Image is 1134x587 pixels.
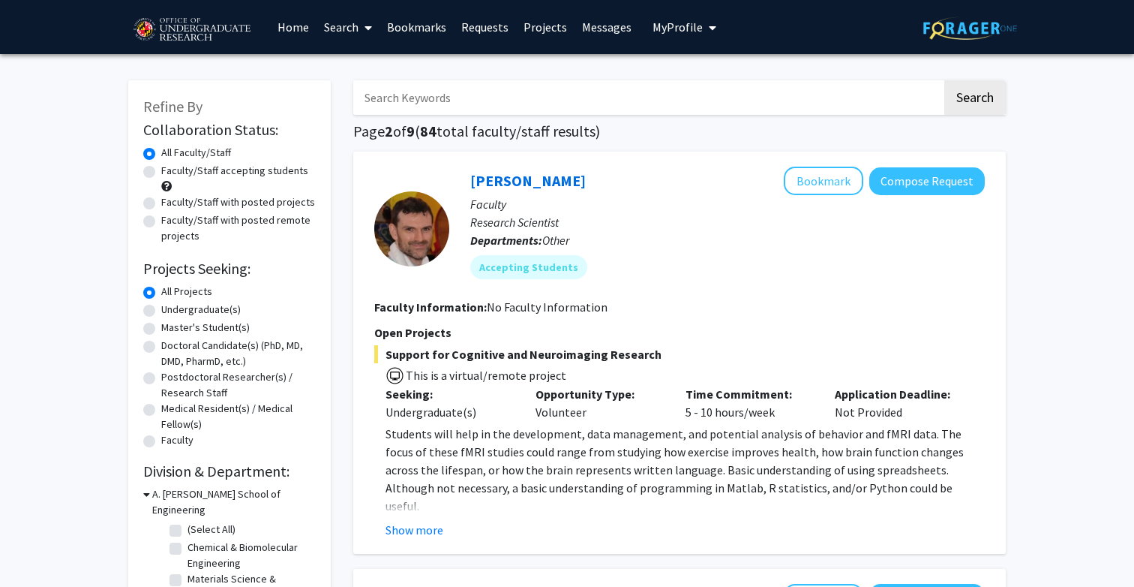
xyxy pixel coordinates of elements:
[470,213,985,231] p: Research Scientist
[574,1,639,53] a: Messages
[353,122,1006,140] h1: Page of ( total faculty/staff results)
[385,521,443,539] button: Show more
[404,368,566,383] span: This is a virtual/remote project
[161,369,316,401] label: Postdoctoral Researcher(s) / Research Staff
[524,385,674,421] div: Volunteer
[161,432,193,448] label: Faculty
[374,324,985,342] p: Open Projects
[685,385,813,403] p: Time Commitment:
[869,167,985,195] button: Compose Request to Jeremy Purcell
[270,1,316,53] a: Home
[187,540,312,571] label: Chemical & Biomolecular Engineering
[406,122,415,140] span: 9
[385,122,393,140] span: 2
[161,338,316,369] label: Doctoral Candidate(s) (PhD, MD, DMD, PharmD, etc.)
[835,385,962,403] p: Application Deadline:
[374,300,487,315] b: Faculty Information:
[420,122,436,140] span: 84
[944,80,1006,115] button: Search
[161,145,231,161] label: All Faculty/Staff
[143,462,316,480] h2: Division & Department:
[161,320,250,336] label: Master's Student(s)
[374,345,985,363] span: Support for Cognitive and Neuroimaging Research
[535,385,663,403] p: Opportunity Type:
[470,171,586,190] a: [PERSON_NAME]
[385,385,513,403] p: Seeking:
[152,486,316,518] h3: A. [PERSON_NAME] School of Engineering
[542,233,569,248] span: Other
[187,522,235,537] label: (Select All)
[470,233,542,248] b: Departments:
[143,97,202,116] span: Refine By
[516,1,574,53] a: Projects
[674,385,824,421] div: 5 - 10 hours/week
[11,519,64,576] iframe: Chat
[161,163,308,179] label: Faculty/Staff accepting students
[470,255,587,279] mat-chip: Accepting Students
[784,167,863,195] button: Add Jeremy Purcell to Bookmarks
[316,1,379,53] a: Search
[161,401,316,432] label: Medical Resident(s) / Medical Fellow(s)
[143,121,316,139] h2: Collaboration Status:
[385,403,513,421] div: Undergraduate(s)
[379,1,454,53] a: Bookmarks
[923,17,1017,40] img: ForagerOne Logo
[161,212,316,244] label: Faculty/Staff with posted remote projects
[652,20,703,35] span: My Profile
[454,1,516,53] a: Requests
[128,11,255,49] img: University of Maryland Logo
[487,300,607,315] span: No Faculty Information
[161,284,212,300] label: All Projects
[823,385,973,421] div: Not Provided
[161,194,315,210] label: Faculty/Staff with posted projects
[385,426,964,513] span: Students will help in the development, data management, and potential analysis of behavior and fM...
[143,260,316,278] h2: Projects Seeking:
[161,302,241,318] label: Undergraduate(s)
[353,80,942,115] input: Search Keywords
[470,195,985,213] p: Faculty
